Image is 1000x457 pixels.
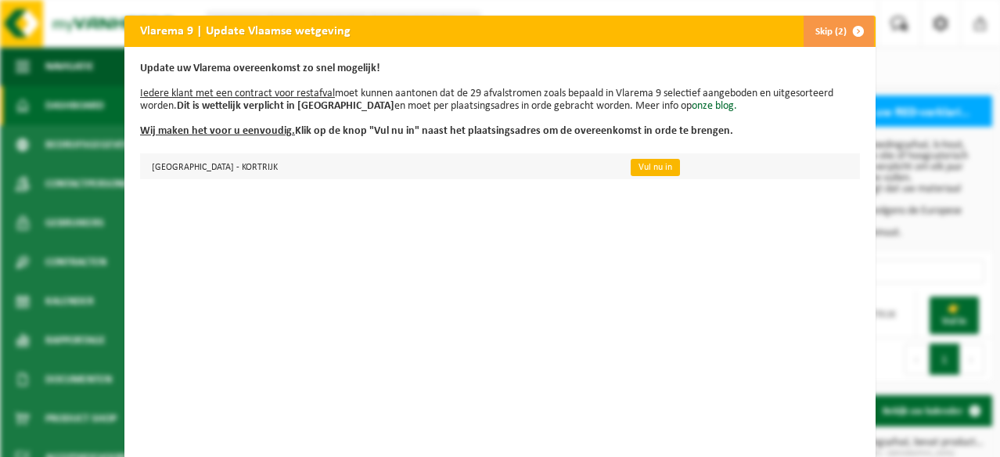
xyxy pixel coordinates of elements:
p: moet kunnen aantonen dat de 29 afvalstromen zoals bepaald in Vlarema 9 selectief aangeboden en ui... [140,63,860,138]
u: Iedere klant met een contract voor restafval [140,88,335,99]
a: Vul nu in [631,159,680,176]
td: [GEOGRAPHIC_DATA] - KORTRIJK [140,153,617,179]
b: Klik op de knop "Vul nu in" naast het plaatsingsadres om de overeenkomst in orde te brengen. [140,125,733,137]
b: Update uw Vlarema overeenkomst zo snel mogelijk! [140,63,380,74]
a: onze blog. [692,100,737,112]
b: Dit is wettelijk verplicht in [GEOGRAPHIC_DATA] [177,100,394,112]
button: Skip (2) [803,16,874,47]
h2: Vlarema 9 | Update Vlaamse wetgeving [124,16,366,45]
u: Wij maken het voor u eenvoudig. [140,125,295,137]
